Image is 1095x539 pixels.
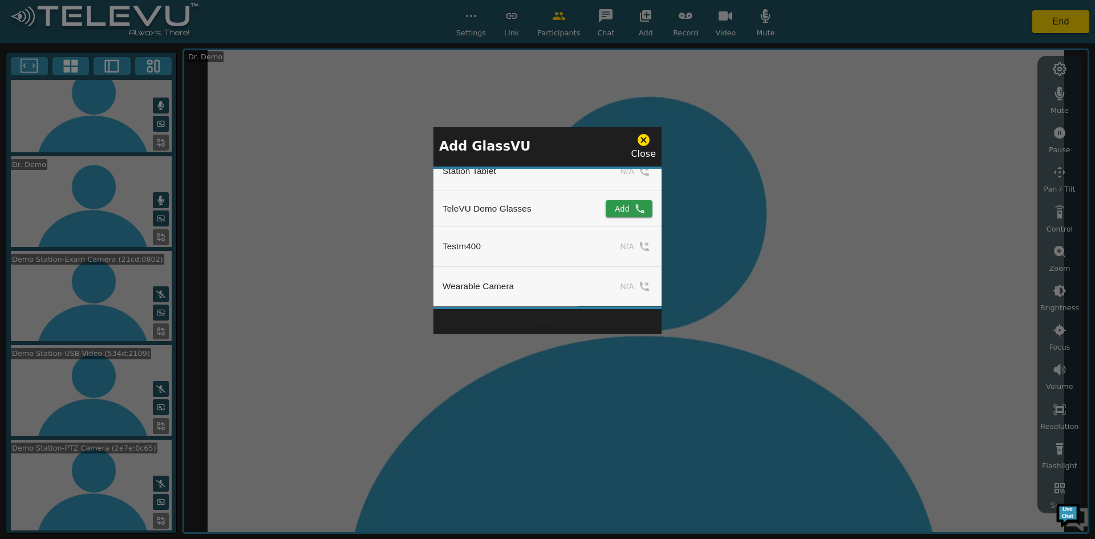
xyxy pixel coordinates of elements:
[443,240,481,253] div: Testm400
[6,311,217,351] textarea: Type your message and hit 'Enter'
[443,280,514,293] div: Wearable Camera
[443,165,496,177] div: Station Tablet
[443,202,532,215] div: TeleVU Demo Glasses
[19,53,48,82] img: d_736959983_company_1615157101543_736959983
[66,144,157,259] span: We're online!
[187,6,214,33] div: Minimize live chat window
[433,309,662,334] div: &nbsp;
[1055,499,1089,533] img: Chat Widget
[631,133,656,161] div: Close
[59,60,192,75] div: Chat with us now
[439,137,531,156] p: Add GlassVU
[606,200,652,217] button: Add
